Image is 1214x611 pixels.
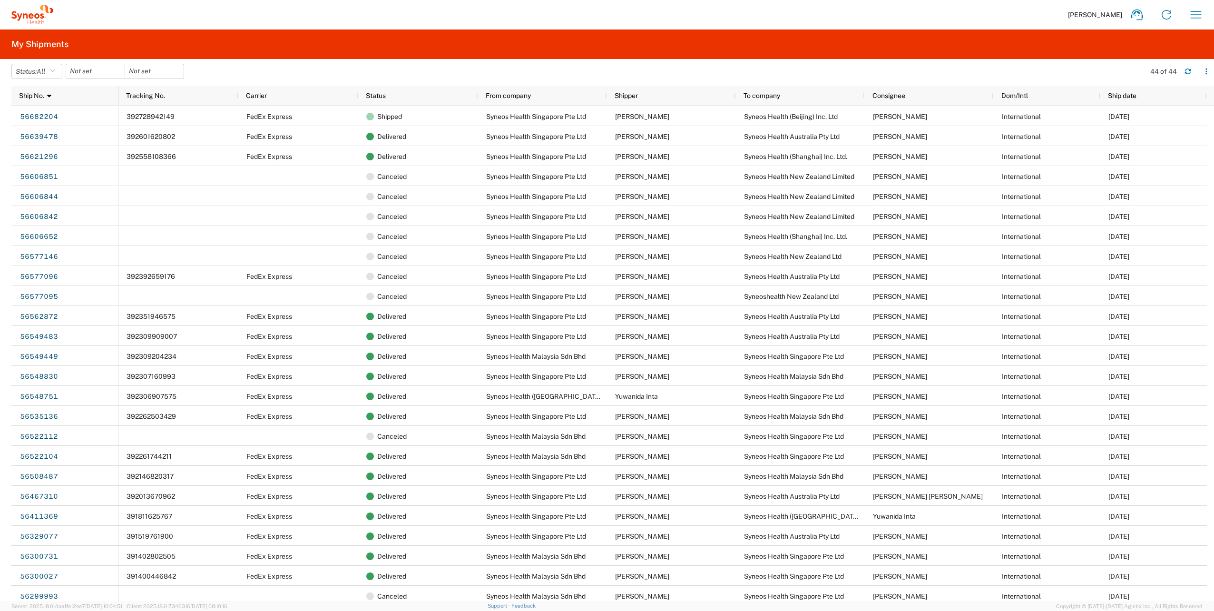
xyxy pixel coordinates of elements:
[1002,393,1041,400] span: International
[1002,153,1041,160] span: International
[873,413,927,420] span: Siti Zurairah
[744,493,840,500] span: Syneos Health Australia Pty Ltd
[744,473,843,480] span: Syneos Health Malaysia Sdn Bhd
[246,313,292,320] span: FedEx Express
[19,92,44,99] span: Ship No.
[486,273,586,280] span: Syneos Health Singapore Pte Ltd
[744,92,780,99] span: To company
[615,413,669,420] span: Arturo Medina
[20,189,59,205] a: 56606844
[511,603,536,609] a: Feedback
[1002,572,1041,580] span: International
[744,453,844,460] span: Syneos Health Singapore Pte Ltd
[20,309,59,325] a: 56562872
[873,213,927,220] span: Jemma Arnold
[615,532,669,540] span: Arturo Medina
[377,366,406,386] span: Delivered
[1108,293,1129,300] span: 08/22/2025
[744,393,844,400] span: Syneos Health Singapore Pte Ltd
[377,346,406,366] span: Delivered
[20,409,59,424] a: 56535136
[1108,393,1129,400] span: 08/21/2025
[20,329,59,345] a: 56549483
[486,532,586,540] span: Syneos Health Singapore Pte Ltd
[744,373,843,380] span: Syneos Health Malaysia Sdn Bhd
[873,433,927,440] span: Arturo Medina
[486,253,586,260] span: Syneos Health Singapore Pte Ltd
[1108,213,1129,220] span: 08/26/2025
[615,133,669,140] span: Arturo Medina
[127,353,176,360] span: 392309204234
[1002,233,1041,240] span: International
[127,313,176,320] span: 392351946575
[127,413,176,420] span: 392262503429
[246,153,292,160] span: FedEx Express
[20,429,59,444] a: 56522112
[873,133,927,140] span: Amy Behrakis
[873,572,927,580] span: Arturo Medina
[872,92,905,99] span: Consignee
[1002,273,1041,280] span: International
[127,532,173,540] span: 391519761900
[486,92,531,99] span: From company
[377,167,407,187] span: Canceled
[20,489,59,504] a: 56467310
[744,233,847,240] span: Syneos Health (Shanghai) Inc. Ltd.
[744,173,854,180] span: Syneos Health New Zealand Limited
[1002,313,1041,320] span: International
[615,273,669,280] span: Arturo Medina
[1108,353,1129,360] span: 08/21/2025
[744,353,844,360] span: Syneos Health Singapore Pte Ltd
[20,229,59,245] a: 56606652
[377,306,406,326] span: Delivered
[873,592,927,600] span: Arturo Medina
[246,333,292,340] span: FedEx Express
[486,353,586,360] span: Syneos Health Malaysia Sdn Bhd
[1002,253,1041,260] span: International
[1108,173,1129,180] span: 08/26/2025
[486,153,586,160] span: Syneos Health Singapore Pte Ltd
[615,353,669,360] span: Ng Lee Tin
[744,133,840,140] span: Syneos Health Australia Pty Ltd
[615,453,669,460] span: Eugene Soon
[1108,552,1129,560] span: 07/28/2025
[1108,253,1129,260] span: 08/22/2025
[1002,193,1041,200] span: International
[744,213,854,220] span: Syneos Health New Zealand Limited
[127,512,172,520] span: 391811625767
[1108,413,1129,420] span: 08/25/2025
[615,233,669,240] span: Arturo Medina
[615,512,669,520] span: Arturo Medina
[615,213,669,220] span: Arturo Medina
[1002,333,1041,340] span: International
[873,233,927,240] span: Aviva Hu
[744,293,839,300] span: Syneoshealth New Zealand Ltd
[1108,153,1129,160] span: 08/28/2025
[377,406,406,426] span: Delivered
[744,552,844,560] span: Syneos Health Singapore Pte Ltd
[20,169,59,185] a: 56606851
[127,373,176,380] span: 392307160993
[486,173,586,180] span: Syneos Health Singapore Pte Ltd
[20,529,59,544] a: 56329077
[1002,413,1041,420] span: International
[873,153,927,160] span: Aviva Hu
[744,113,838,120] span: Syneos Health (Beijing) Inc. Ltd
[615,333,669,340] span: Arturo Medina
[246,133,292,140] span: FedEx Express
[127,153,176,160] span: 392558108366
[377,386,406,406] span: Delivered
[873,532,927,540] span: Raheela Tabasum
[11,64,62,79] button: Status:All
[377,486,406,506] span: Delivered
[20,469,59,484] a: 56508487
[1108,473,1129,480] span: 08/18/2025
[873,373,927,380] span: Lewis Chang
[127,273,175,280] span: 392392659176
[615,153,669,160] span: Arturo Medina
[486,373,586,380] span: Syneos Health Singapore Pte Ltd
[615,393,658,400] span: Yuwanida Inta
[744,273,840,280] span: Syneos Health Australia Pty Ltd
[20,549,59,564] a: 56300731
[873,393,927,400] span: Arturo Medina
